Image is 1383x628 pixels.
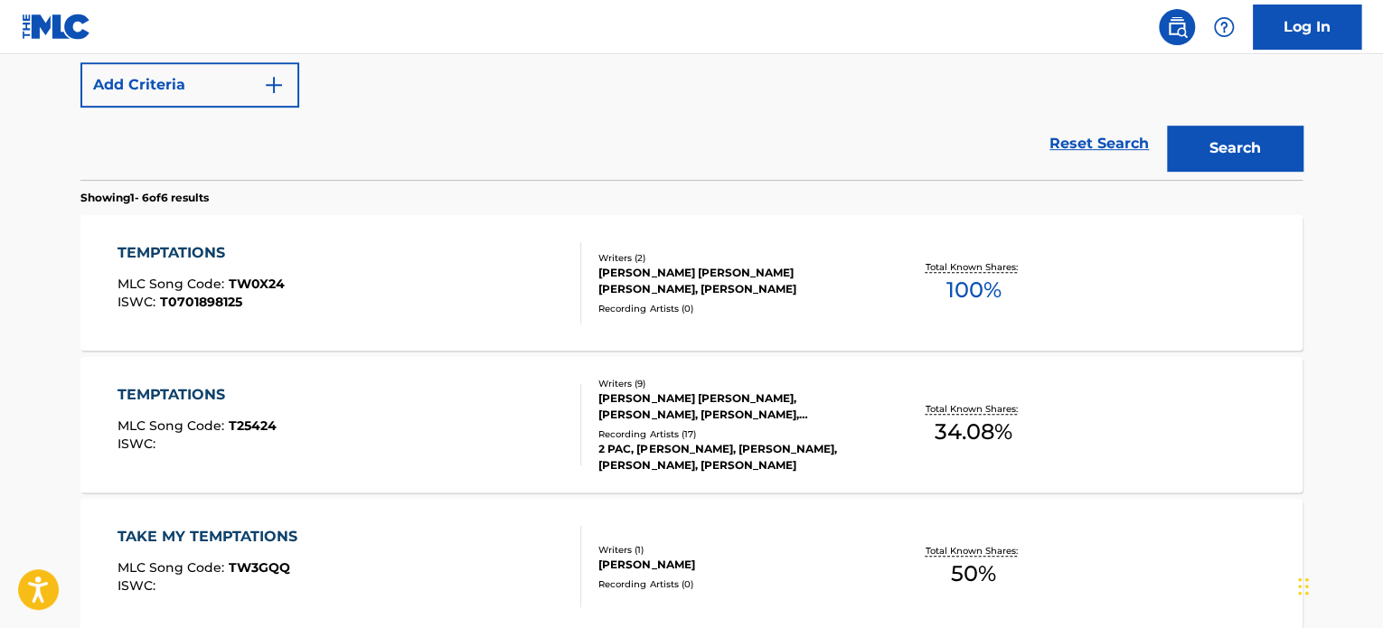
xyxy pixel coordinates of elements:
span: ISWC : [118,294,160,310]
img: help [1213,16,1235,38]
a: Public Search [1159,9,1195,45]
a: TEMPTATIONSMLC Song Code:TW0X24ISWC:T0701898125Writers (2)[PERSON_NAME] [PERSON_NAME] [PERSON_NAM... [80,215,1303,351]
button: Search [1167,126,1303,171]
p: Total Known Shares: [925,402,1021,416]
img: 9d2ae6d4665cec9f34b9.svg [263,74,285,96]
span: 50 % [951,558,996,590]
div: TEMPTATIONS [118,242,285,264]
span: TW0X24 [229,276,285,292]
img: search [1166,16,1188,38]
span: ISWC : [118,577,160,594]
div: [PERSON_NAME] [PERSON_NAME] [PERSON_NAME], [PERSON_NAME] [598,265,871,297]
span: T25424 [229,417,277,434]
div: [PERSON_NAME] [598,557,871,573]
div: TEMPTATIONS [118,384,277,406]
div: Writers ( 2 ) [598,251,871,265]
span: ISWC : [118,436,160,452]
div: TAKE MY TEMPTATIONS [118,526,306,548]
span: 34.08 % [935,416,1012,448]
span: MLC Song Code : [118,559,229,576]
span: TW3GQQ [229,559,290,576]
div: Recording Artists ( 0 ) [598,302,871,315]
span: MLC Song Code : [118,417,229,434]
a: Log In [1253,5,1361,50]
div: Recording Artists ( 17 ) [598,427,871,441]
span: MLC Song Code : [118,276,229,292]
span: T0701898125 [160,294,242,310]
p: Total Known Shares: [925,260,1021,274]
a: Reset Search [1040,124,1158,164]
iframe: Chat Widget [1293,541,1383,628]
div: Writers ( 1 ) [598,543,871,557]
button: Add Criteria [80,62,299,108]
p: Total Known Shares: [925,544,1021,558]
div: 2 PAC, [PERSON_NAME], [PERSON_NAME], [PERSON_NAME], [PERSON_NAME] [598,441,871,473]
a: TEMPTATIONSMLC Song Code:T25424ISWC:Writers (9)[PERSON_NAME] [PERSON_NAME], [PERSON_NAME], [PERSO... [80,357,1303,492]
div: [PERSON_NAME] [PERSON_NAME], [PERSON_NAME], [PERSON_NAME], [PERSON_NAME], [PERSON_NAME], [PERSON_... [598,390,871,423]
p: Showing 1 - 6 of 6 results [80,190,209,206]
div: Drag [1298,559,1309,614]
span: 100 % [946,274,1001,306]
div: Writers ( 9 ) [598,377,871,390]
div: Recording Artists ( 0 ) [598,577,871,591]
div: Help [1206,9,1242,45]
img: MLC Logo [22,14,91,40]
